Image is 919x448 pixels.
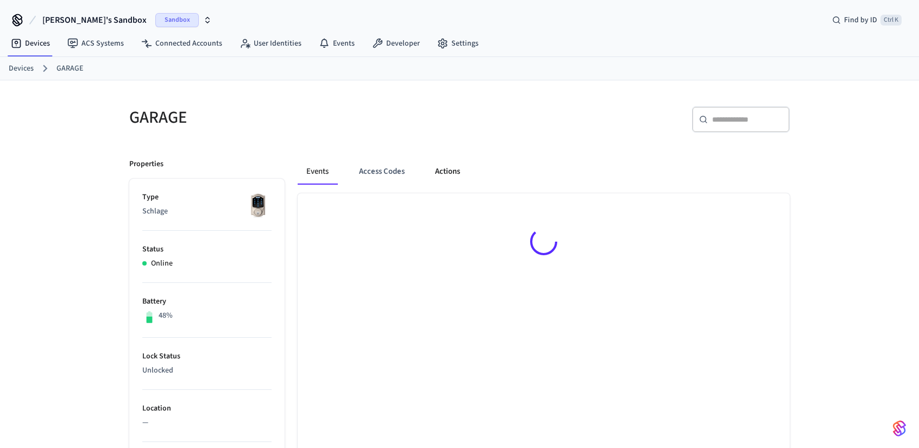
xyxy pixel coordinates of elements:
h5: GARAGE [129,106,453,129]
a: Devices [2,34,59,53]
p: Battery [142,296,272,307]
p: — [142,417,272,428]
span: [PERSON_NAME]'s Sandbox [42,14,147,27]
a: Developer [363,34,429,53]
span: Sandbox [155,13,199,27]
button: Events [298,159,337,185]
span: Find by ID [844,15,877,26]
a: Settings [429,34,487,53]
img: SeamLogoGradient.69752ec5.svg [893,420,906,437]
img: Schlage Sense Smart Deadbolt with Camelot Trim, Front [244,192,272,219]
p: Type [142,192,272,203]
a: Connected Accounts [133,34,231,53]
p: Schlage [142,206,272,217]
p: Online [151,258,173,269]
p: Unlocked [142,365,272,376]
div: ant example [298,159,790,185]
button: Access Codes [350,159,413,185]
a: Devices [9,63,34,74]
p: Lock Status [142,351,272,362]
p: 48% [159,310,173,321]
p: Status [142,244,272,255]
a: ACS Systems [59,34,133,53]
div: Find by IDCtrl K [823,10,910,30]
a: GARAGE [56,63,83,74]
a: Events [310,34,363,53]
a: User Identities [231,34,310,53]
span: Ctrl K [880,15,902,26]
p: Properties [129,159,163,170]
button: Actions [426,159,469,185]
p: Location [142,403,272,414]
